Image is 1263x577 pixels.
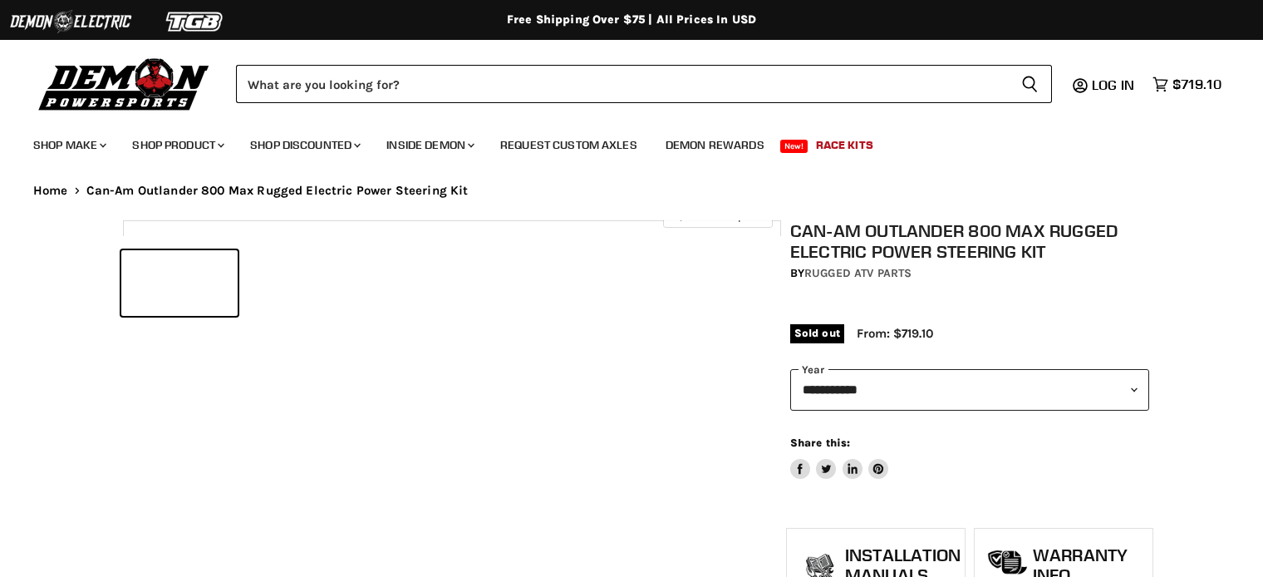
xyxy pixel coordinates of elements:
select: year [790,369,1149,410]
div: by [790,264,1149,283]
a: Shop Product [120,128,234,162]
a: Home [33,184,68,198]
a: Race Kits [804,128,886,162]
span: Can-Am Outlander 800 Max Rugged Electric Power Steering Kit [86,184,469,198]
img: warranty-icon.png [987,550,1029,575]
ul: Main menu [21,121,1217,162]
span: Sold out [790,324,844,343]
span: $719.10 [1172,76,1221,92]
img: Demon Electric Logo 2 [8,6,133,37]
a: Shop Make [21,128,116,162]
span: Log in [1092,76,1134,93]
button: Search [1008,65,1052,103]
img: TGB Logo 2 [133,6,258,37]
button: IMAGE thumbnail [121,250,238,316]
aside: Share this: [790,436,889,480]
a: Inside Demon [374,128,484,162]
a: Log in [1084,77,1144,92]
span: Share this: [790,436,850,449]
a: Demon Rewards [653,128,777,162]
span: From: $719.10 [857,326,933,341]
a: $719.10 [1144,72,1230,96]
a: Rugged ATV Parts [804,266,912,280]
h1: Can-Am Outlander 800 Max Rugged Electric Power Steering Kit [790,220,1149,262]
span: Click to expand [671,210,764,222]
img: Demon Powersports [33,54,215,113]
a: Request Custom Axles [488,128,650,162]
span: New! [780,140,808,153]
a: Shop Discounted [238,128,371,162]
input: Search [236,65,1008,103]
form: Product [236,65,1052,103]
